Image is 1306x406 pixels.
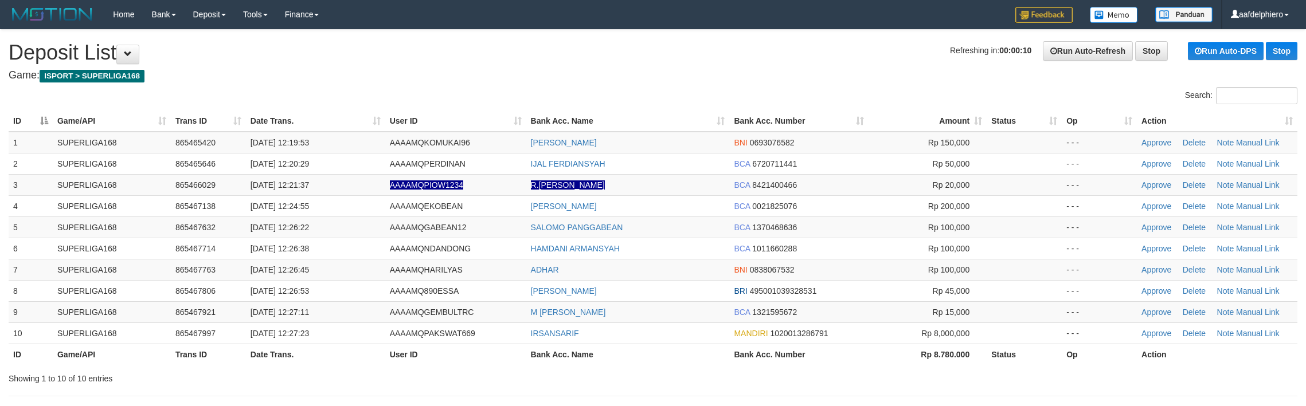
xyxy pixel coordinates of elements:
[750,286,817,295] span: Copy 495001039328531 to clipboard
[1135,41,1168,61] a: Stop
[9,70,1297,81] h4: Game:
[251,159,309,168] span: [DATE] 12:20:29
[251,286,309,295] span: [DATE] 12:26:53
[1137,111,1297,132] th: Action: activate to sort column ascending
[1183,202,1206,211] a: Delete
[1236,308,1280,317] a: Manual Link
[734,265,747,274] span: BNI
[1217,308,1234,317] a: Note
[1217,286,1234,295] a: Note
[734,329,768,338] span: MANDIRI
[987,344,1062,365] th: Status
[1062,216,1137,238] td: - - -
[1236,138,1280,147] a: Manual Link
[734,159,750,168] span: BCA
[933,286,970,295] span: Rp 45,000
[1236,244,1280,253] a: Manual Link
[531,286,597,295] a: [PERSON_NAME]
[928,244,969,253] span: Rp 100,000
[53,322,171,344] td: SUPERLIGA168
[251,308,309,317] span: [DATE] 12:27:11
[9,238,53,259] td: 6
[1188,42,1264,60] a: Run Auto-DPS
[53,344,171,365] th: Game/API
[531,138,597,147] a: [PERSON_NAME]
[1062,301,1137,322] td: - - -
[251,180,309,190] span: [DATE] 12:21:37
[734,138,747,147] span: BNI
[53,259,171,280] td: SUPERLIGA168
[1183,265,1206,274] a: Delete
[53,301,171,322] td: SUPERLIGA168
[1015,7,1073,23] img: Feedback.jpg
[175,202,216,211] span: 865467138
[385,111,526,132] th: User ID: activate to sort column ascending
[1217,159,1234,168] a: Note
[531,180,605,190] a: R.[PERSON_NAME]
[933,159,970,168] span: Rp 50,000
[752,223,797,232] span: Copy 1370468636 to clipboard
[1217,329,1234,338] a: Note
[1062,132,1137,153] td: - - -
[999,46,1031,55] strong: 00:00:10
[1062,174,1137,195] td: - - -
[53,280,171,301] td: SUPERLIGA168
[390,329,475,338] span: AAAAMQPAKSWAT669
[1062,322,1137,344] td: - - -
[251,244,309,253] span: [DATE] 12:26:38
[734,308,750,317] span: BCA
[9,322,53,344] td: 10
[1266,42,1297,60] a: Stop
[531,159,605,168] a: IJAL FERDIANSYAH
[9,195,53,216] td: 4
[1236,223,1280,232] a: Manual Link
[175,308,216,317] span: 865467921
[1217,265,1234,274] a: Note
[1185,87,1297,104] label: Search:
[9,259,53,280] td: 7
[9,132,53,153] td: 1
[53,132,171,153] td: SUPERLIGA168
[1062,195,1137,216] td: - - -
[175,223,216,232] span: 865467632
[869,344,987,365] th: Rp 8.780.000
[752,180,797,190] span: Copy 8421400466 to clipboard
[385,344,526,365] th: User ID
[1062,259,1137,280] td: - - -
[928,223,969,232] span: Rp 100,000
[1141,159,1171,168] a: Approve
[9,344,53,365] th: ID
[928,265,969,274] span: Rp 100,000
[1141,329,1171,338] a: Approve
[175,329,216,338] span: 865467997
[1217,223,1234,232] a: Note
[9,111,53,132] th: ID: activate to sort column descending
[9,216,53,238] td: 5
[1141,180,1171,190] a: Approve
[531,202,597,211] a: [PERSON_NAME]
[921,329,969,338] span: Rp 8,000,000
[1236,159,1280,168] a: Manual Link
[1062,280,1137,301] td: - - -
[390,286,459,295] span: AAAAMQ890ESSA
[531,244,620,253] a: HAMDANI ARMANSYAH
[752,202,797,211] span: Copy 0021825076 to clipboard
[9,174,53,195] td: 3
[531,223,623,232] a: SALOMO PANGGABEAN
[175,244,216,253] span: 865467714
[752,159,797,168] span: Copy 6720711441 to clipboard
[53,174,171,195] td: SUPERLIGA168
[1216,87,1297,104] input: Search:
[175,138,216,147] span: 865465420
[175,286,216,295] span: 865467806
[1236,329,1280,338] a: Manual Link
[1236,180,1280,190] a: Manual Link
[531,329,579,338] a: IRSANSARIF
[1183,308,1206,317] a: Delete
[390,265,463,274] span: AAAAMQHARILYAS
[1141,265,1171,274] a: Approve
[928,138,969,147] span: Rp 150,000
[9,41,1297,64] h1: Deposit List
[750,265,795,274] span: Copy 0838067532 to clipboard
[1183,138,1206,147] a: Delete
